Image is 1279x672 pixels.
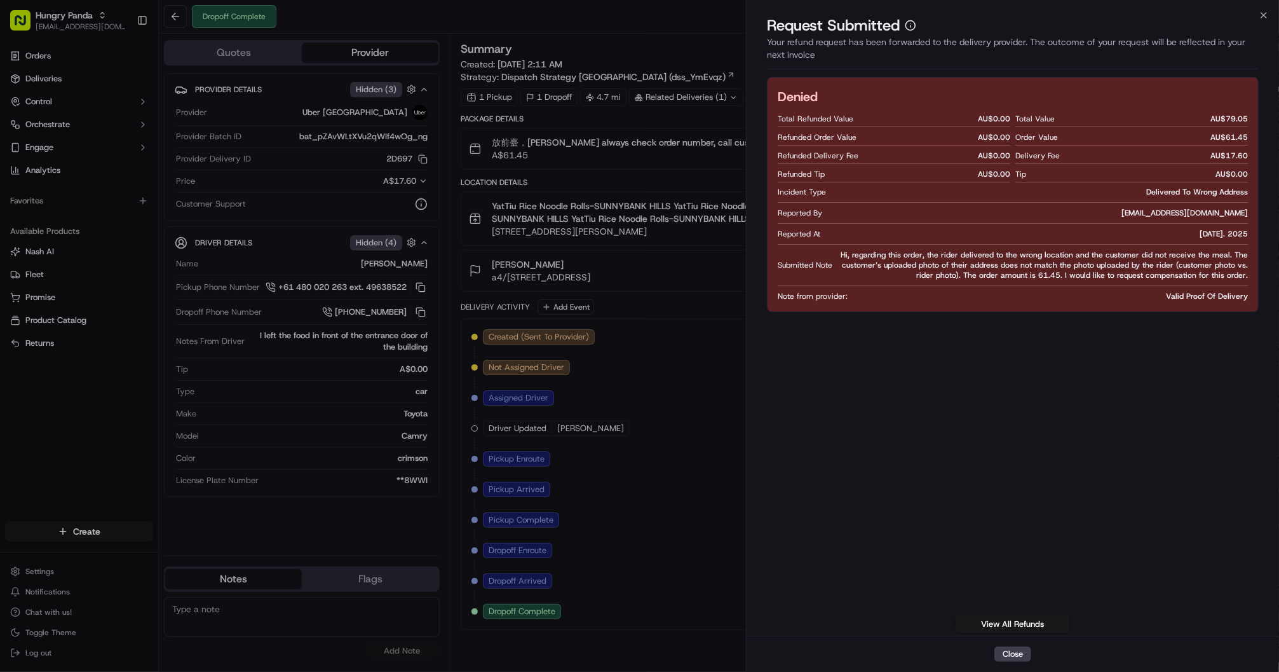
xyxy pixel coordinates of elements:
span: Pylon [126,216,154,226]
span: Delivered To Wrong Address [1146,187,1248,197]
span: AU$ 0.00 [1215,169,1248,179]
span: [EMAIL_ADDRESS][DOMAIN_NAME] [1121,208,1248,218]
span: Valid Proof Of Delivery [1166,291,1248,301]
span: Incident Type [778,187,826,197]
span: Reported At [778,229,820,239]
span: Delivery Fee [1015,151,1060,161]
img: Nash [13,13,38,39]
span: Submitted Note [778,260,832,270]
span: Hi, regarding this order, the rider delivered to the wrong location and the customer did not rece... [837,250,1248,280]
div: 📗 [13,186,23,196]
a: View All Refunds [956,615,1070,633]
a: 📗Knowledge Base [8,180,102,203]
span: AU$ 0.00 [978,169,1010,179]
span: Knowledge Base [25,185,97,198]
div: 💻 [107,186,118,196]
div: We're available if you need us! [43,135,161,145]
span: AU$ 61.45 [1210,132,1248,142]
span: AU$ 17.60 [1210,151,1248,161]
span: AU$ 0.00 [978,132,1010,142]
p: Request Submitted [767,15,900,36]
h2: Denied [778,88,818,106]
span: AU$ 0.00 [978,151,1010,161]
div: Start new chat [43,122,208,135]
a: 💻API Documentation [102,180,209,203]
span: Refunded Order Value [778,132,856,142]
span: Order Value [1015,132,1058,142]
span: Reported By [778,208,822,218]
span: Refunded Delivery Fee [778,151,858,161]
span: AU$ 79.05 [1210,114,1248,124]
span: Total Refunded Value [778,114,853,124]
button: Close [994,647,1031,662]
span: Note from provider: [778,291,848,301]
span: Tip [1015,169,1026,179]
span: Refunded Tip [778,169,825,179]
p: Welcome 👋 [13,51,231,72]
a: Powered byPylon [90,216,154,226]
div: Your refund request has been forwarded to the delivery provider. The outcome of your request will... [767,36,1259,69]
span: Total Value [1015,114,1055,124]
span: AU$ 0.00 [978,114,1010,124]
span: [DATE]. 2025 [1200,229,1248,239]
img: 1736555255976-a54dd68f-1ca7-489b-9aae-adbdc363a1c4 [13,122,36,145]
input: Got a question? Start typing here... [33,83,229,96]
button: Start new chat [216,126,231,141]
span: API Documentation [120,185,204,198]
